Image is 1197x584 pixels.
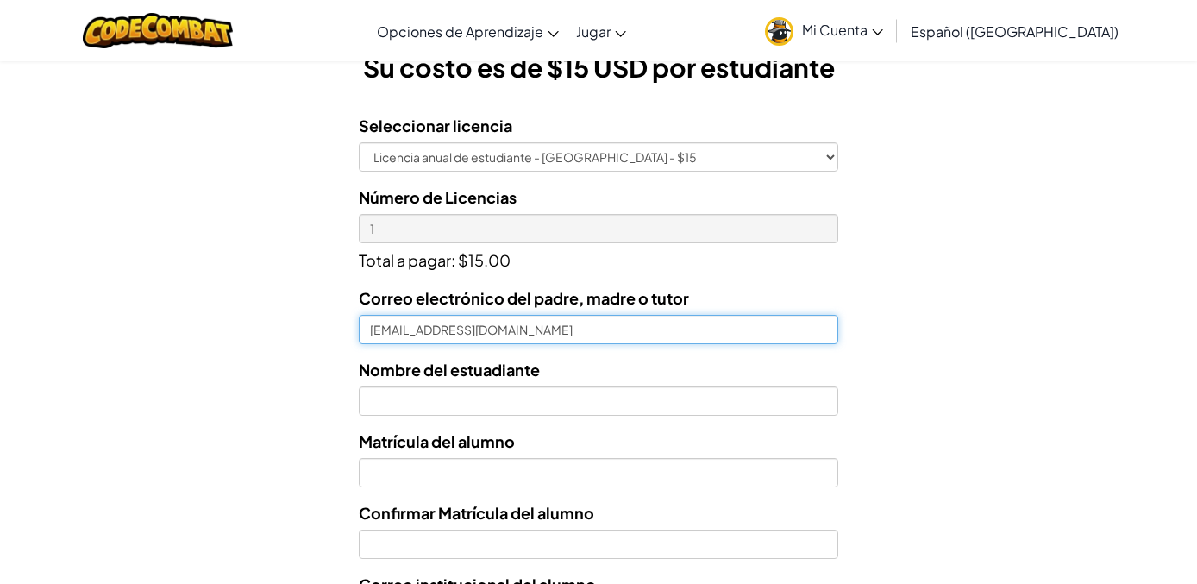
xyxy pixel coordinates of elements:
[765,17,793,46] img: avatar
[359,243,837,273] p: Total a pagar: $15.00
[567,8,635,54] a: Jugar
[377,22,543,41] span: Opciones de Aprendizaje
[756,3,892,58] a: Mi Cuenta
[802,21,883,39] span: Mi Cuenta
[83,13,234,48] img: CodeCombat logo
[359,500,594,525] label: Confirmar Matrícula del alumno
[359,357,540,382] label: Nombre del estuadiante
[576,22,611,41] span: Jugar
[911,22,1119,41] span: Español ([GEOGRAPHIC_DATA])
[359,113,512,138] label: Seleccionar licencia
[359,286,689,311] label: Correo electrónico del padre, madre o tutor
[359,429,515,454] label: Matrícula del alumno
[359,185,517,210] label: Número de Licencias
[902,8,1127,54] a: Español ([GEOGRAPHIC_DATA])
[368,8,567,54] a: Opciones de Aprendizaje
